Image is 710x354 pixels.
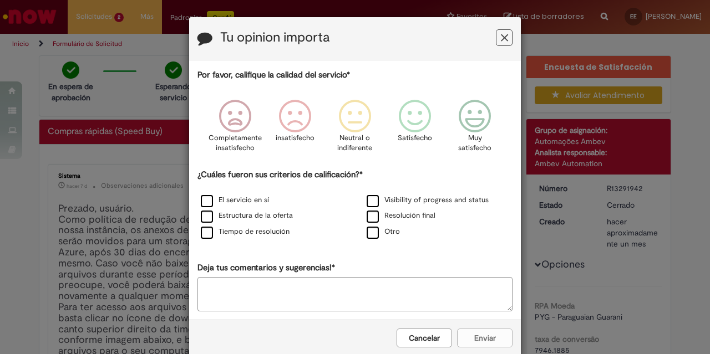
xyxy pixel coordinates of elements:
[201,227,290,237] label: Tiempo de resolución
[220,30,329,45] label: Tu opinion importa
[209,133,262,153] p: Completamente insatisfecho
[397,329,452,347] button: Cancelar
[367,211,435,221] label: Resolución final
[197,69,350,81] label: Por favor, califique la calidad del servicio*
[201,211,293,221] label: Estructura de la oferta
[367,195,489,206] label: Visibility of progress and status
[206,91,263,167] div: Completamente insatisfecho
[327,91,383,167] div: Neutral o indiferente
[267,91,323,167] div: insatisfecho
[201,195,269,206] label: El servicio en sí
[387,91,443,167] div: Satisfecho
[398,133,432,143] p: Satisfecho
[197,169,513,240] div: ¿Cuáles fueron sus criterios de calificación?*
[335,133,375,153] p: Neutral o indiferente
[455,133,495,153] p: Muy satisfecho
[447,91,503,167] div: Muy satisfecho
[197,262,335,274] label: Deja tus comentarios y sugerencias!*
[276,133,315,143] p: insatisfecho
[367,227,400,237] label: Otro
